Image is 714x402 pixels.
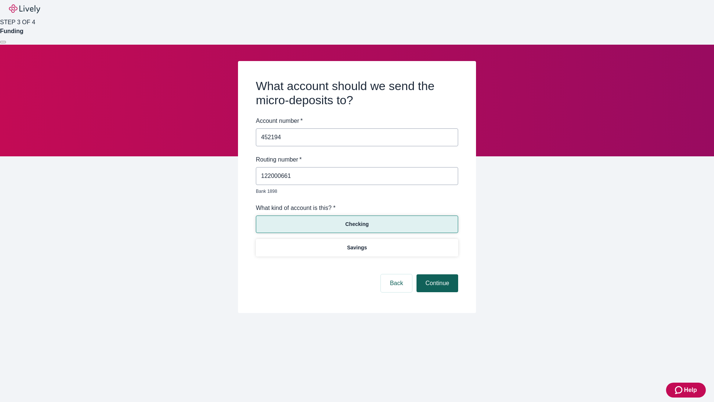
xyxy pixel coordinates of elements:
button: Zendesk support iconHelp [666,383,706,398]
img: Lively [9,4,40,13]
p: Savings [347,244,367,252]
button: Back [381,274,412,292]
button: Continue [416,274,458,292]
h2: What account should we send the micro-deposits to? [256,79,458,108]
button: Savings [256,239,458,256]
label: Routing number [256,155,302,164]
label: What kind of account is this? * [256,204,335,213]
span: Help [684,386,697,395]
svg: Zendesk support icon [675,386,684,395]
p: Checking [345,220,369,228]
label: Account number [256,117,303,125]
button: Checking [256,216,458,233]
p: Bank 1898 [256,188,453,195]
